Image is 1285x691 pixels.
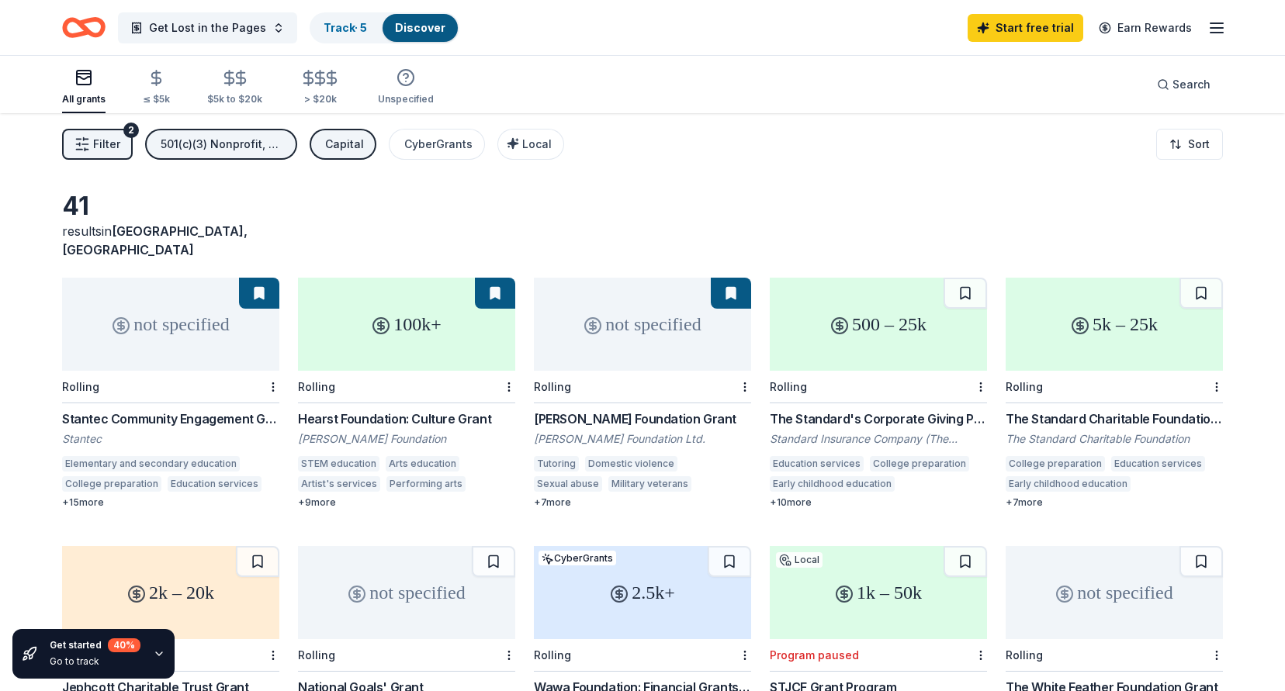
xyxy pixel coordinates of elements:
div: not specified [62,278,279,371]
div: 40 % [108,638,140,652]
div: Education services [168,476,262,492]
div: College preparation [62,476,161,492]
button: Capital [310,129,376,160]
div: 100k+ [298,278,515,371]
span: [GEOGRAPHIC_DATA], [GEOGRAPHIC_DATA] [62,223,248,257]
div: 2.5k+ [534,546,751,639]
div: College preparation [870,456,969,472]
div: 41 [62,191,279,222]
div: Tutoring [534,456,579,472]
div: 5k – 25k [1006,278,1223,371]
div: The Standard Charitable Foundation Grant [1006,409,1223,428]
div: Artist's services [298,476,380,492]
div: All grants [62,93,106,105]
button: Filter2 [62,129,133,160]
div: Rolling [534,648,571,662]
button: > $20k [300,63,341,113]
button: Local [497,129,564,160]
div: Stantec [62,431,279,447]
div: $5k to $20k [207,93,262,105]
div: The Standard's Corporate Giving Program [770,409,987,428]
button: $5k to $20k [207,63,262,113]
button: All grants [62,62,106,113]
div: > $20k [300,93,341,105]
div: + 10 more [770,496,987,509]
div: Domestic violence [585,456,677,472]
div: Education services [1111,456,1205,472]
div: Capital [325,135,364,154]
a: Track· 5 [324,21,367,34]
a: Start free trial [968,14,1083,42]
a: not specifiedRolling[PERSON_NAME] Foundation Grant[PERSON_NAME] Foundation Ltd.TutoringDomestic v... [534,278,751,509]
div: Rolling [298,648,335,662]
div: 501(c)(3) Nonprofit, Pre-K to 12th school or school district [161,135,285,154]
div: Get started [50,638,140,652]
div: not specified [298,546,515,639]
div: 2 [123,123,139,138]
div: Early childhood education [770,476,895,492]
div: Rolling [1006,648,1043,662]
div: Arts education [386,456,459,472]
div: 2k – 20k [62,546,279,639]
button: Track· 5Discover [310,12,459,43]
div: ≤ $5k [143,93,170,105]
button: CyberGrants [389,129,485,160]
div: Early childhood education [1006,476,1131,492]
div: Go to track [50,655,140,668]
div: Military veterans [608,476,691,492]
div: College preparation [1006,456,1105,472]
span: Get Lost in the Pages [149,19,266,37]
div: Sexual abuse [534,476,602,492]
a: 500 – 25kRollingThe Standard's Corporate Giving ProgramStandard Insurance Company (The Standard)E... [770,278,987,509]
span: Sort [1188,135,1210,154]
a: 5k – 25kRollingThe Standard Charitable Foundation GrantThe Standard Charitable FoundationCollege ... [1006,278,1223,509]
button: Search [1145,69,1223,100]
div: Stantec Community Engagement Grant [62,409,279,428]
div: 1k – 50k [770,546,987,639]
div: + 9 more [298,496,515,509]
div: Rolling [770,380,807,393]
button: Get Lost in the Pages [118,12,297,43]
div: Elementary and secondary education [62,456,240,472]
div: CyberGrants [404,135,473,154]
div: not specified [534,278,751,371]
div: Performing arts [386,476,466,492]
div: + 7 more [534,496,751,509]
div: Rolling [62,380,99,393]
div: not specified [1006,546,1223,639]
div: Rolling [534,380,571,393]
a: Discover [395,21,445,34]
span: Local [522,137,552,150]
div: [PERSON_NAME] Foundation Ltd. [534,431,751,447]
div: The Standard Charitable Foundation [1006,431,1223,447]
button: ≤ $5k [143,63,170,113]
div: Rolling [298,380,335,393]
div: 500 – 25k [770,278,987,371]
div: STEM education [298,456,379,472]
div: results [62,222,279,259]
div: + 7 more [1006,496,1223,509]
div: [PERSON_NAME] Foundation Grant [534,409,751,428]
span: in [62,223,248,257]
a: Home [62,9,106,46]
div: Hearst Foundation: Culture Grant [298,409,515,428]
div: Education services [770,456,864,472]
div: + 15 more [62,496,279,509]
a: 100k+RollingHearst Foundation: Culture Grant[PERSON_NAME] FoundationSTEM educationArts educationA... [298,278,515,509]
div: CyberGrants [539,551,616,565]
div: Unspecified [378,93,434,105]
div: Program paused [770,648,859,662]
button: Unspecified [378,62,434,113]
div: [PERSON_NAME] Foundation [298,431,515,447]
span: Search [1172,75,1211,94]
button: Sort [1156,129,1223,160]
div: Local [776,552,823,568]
a: Earn Rewards [1089,14,1201,42]
div: Standard Insurance Company (The Standard) [770,431,987,447]
button: 501(c)(3) Nonprofit, Pre-K to 12th school or school district [145,129,297,160]
a: not specifiedRollingStantec Community Engagement GrantStantecElementary and secondary educationCo... [62,278,279,509]
div: Rolling [1006,380,1043,393]
span: Filter [93,135,120,154]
